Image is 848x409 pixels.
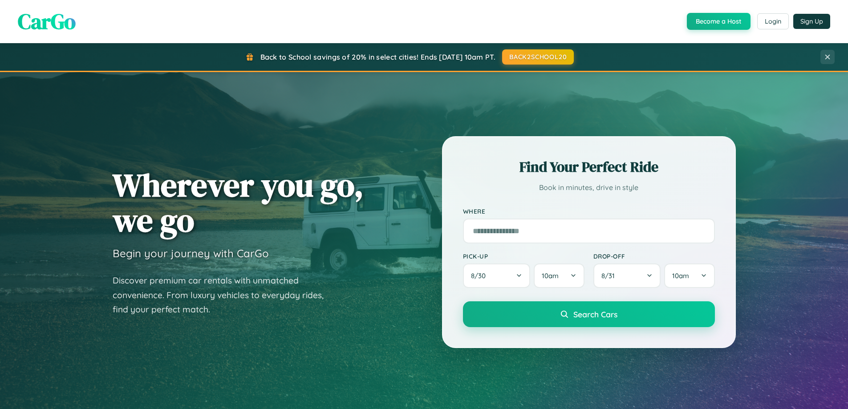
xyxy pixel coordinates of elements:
label: Pick-up [463,252,584,260]
button: 8/30 [463,263,531,288]
span: Search Cars [573,309,617,319]
h3: Begin your journey with CarGo [113,247,269,260]
span: 10am [542,271,559,280]
button: 8/31 [593,263,661,288]
p: Discover premium car rentals with unmatched convenience. From luxury vehicles to everyday rides, ... [113,273,335,317]
label: Drop-off [593,252,715,260]
button: 10am [534,263,584,288]
h1: Wherever you go, we go [113,167,364,238]
span: CarGo [18,7,76,36]
span: 10am [672,271,689,280]
span: Back to School savings of 20% in select cities! Ends [DATE] 10am PT. [260,53,495,61]
button: BACK2SCHOOL20 [502,49,574,65]
h2: Find Your Perfect Ride [463,157,715,177]
p: Book in minutes, drive in style [463,181,715,194]
span: 8 / 31 [601,271,619,280]
button: Become a Host [687,13,751,30]
button: Search Cars [463,301,715,327]
button: Login [757,13,789,29]
span: 8 / 30 [471,271,490,280]
button: 10am [664,263,714,288]
button: Sign Up [793,14,830,29]
label: Where [463,207,715,215]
